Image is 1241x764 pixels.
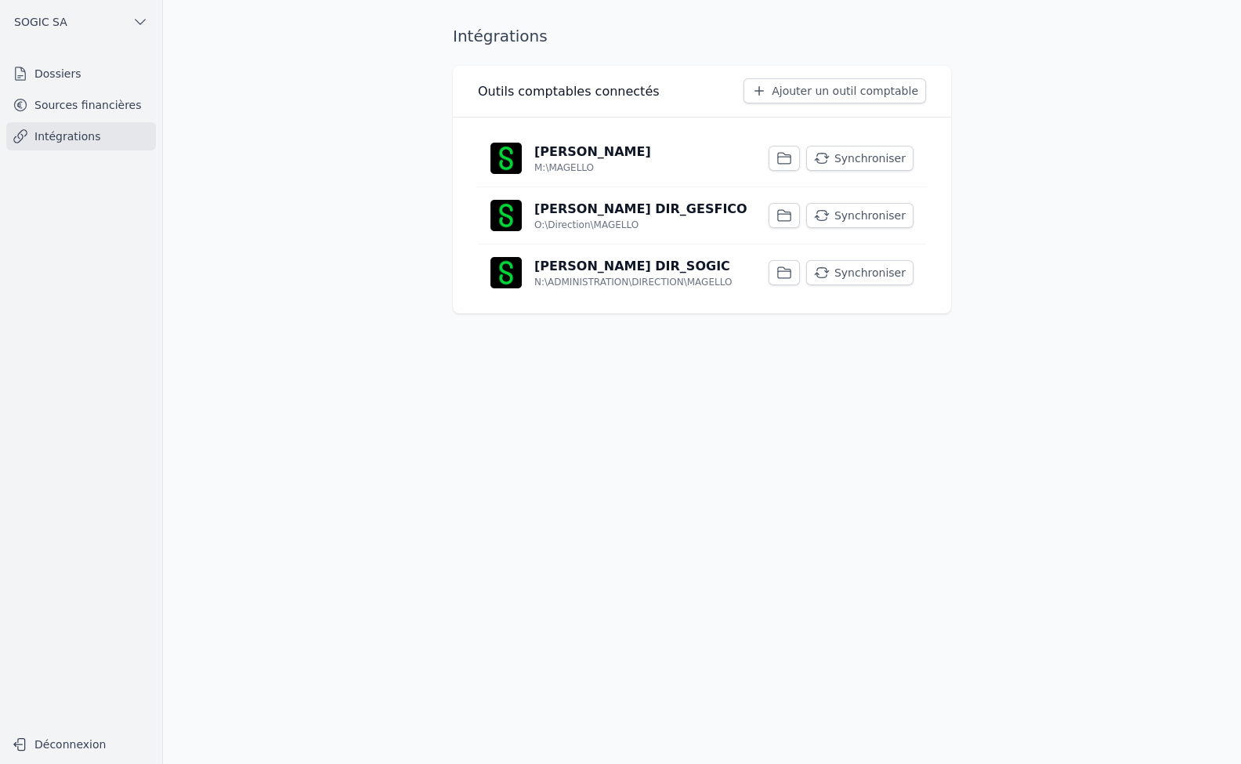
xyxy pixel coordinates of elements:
[534,143,651,161] p: [PERSON_NAME]
[534,161,594,174] p: M:\MAGELLO
[453,25,548,47] h1: Intégrations
[6,9,156,34] button: SOGIC SA
[6,122,156,150] a: Intégrations
[478,187,926,244] a: [PERSON_NAME] DIR_GESFICO O:\Direction\MAGELLO Synchroniser
[478,130,926,186] a: [PERSON_NAME] M:\MAGELLO Synchroniser
[534,276,732,288] p: N:\ADMINISTRATION\DIRECTION\MAGELLO
[806,203,914,228] button: Synchroniser
[744,78,926,103] button: Ajouter un outil comptable
[478,82,660,101] h3: Outils comptables connectés
[6,91,156,119] a: Sources financières
[806,260,914,285] button: Synchroniser
[534,219,639,231] p: O:\Direction\MAGELLO
[478,244,926,301] a: [PERSON_NAME] DIR_SOGIC N:\ADMINISTRATION\DIRECTION\MAGELLO Synchroniser
[6,732,156,757] button: Déconnexion
[534,200,747,219] p: [PERSON_NAME] DIR_GESFICO
[14,14,67,30] span: SOGIC SA
[534,257,730,276] p: [PERSON_NAME] DIR_SOGIC
[6,60,156,88] a: Dossiers
[806,146,914,171] button: Synchroniser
